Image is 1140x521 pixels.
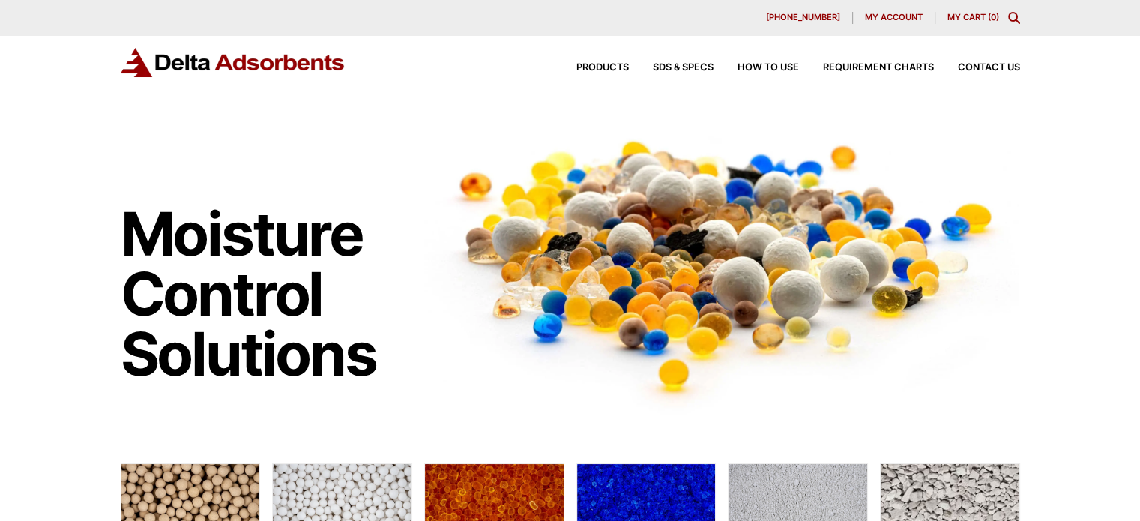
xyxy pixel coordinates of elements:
span: Contact Us [958,63,1020,73]
img: Image [424,113,1020,415]
a: Requirement Charts [799,63,934,73]
div: Toggle Modal Content [1008,12,1020,24]
img: Delta Adsorbents [121,48,346,77]
span: [PHONE_NUMBER] [766,13,840,22]
h1: Moisture Control Solutions [121,204,410,384]
a: My account [853,12,935,24]
span: How to Use [738,63,799,73]
span: Requirement Charts [823,63,934,73]
a: Contact Us [934,63,1020,73]
span: SDS & SPECS [653,63,714,73]
span: 0 [991,12,996,22]
a: SDS & SPECS [629,63,714,73]
a: My Cart (0) [947,12,999,22]
a: How to Use [714,63,799,73]
span: Products [576,63,629,73]
span: My account [865,13,923,22]
a: [PHONE_NUMBER] [754,12,853,24]
a: Products [552,63,629,73]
